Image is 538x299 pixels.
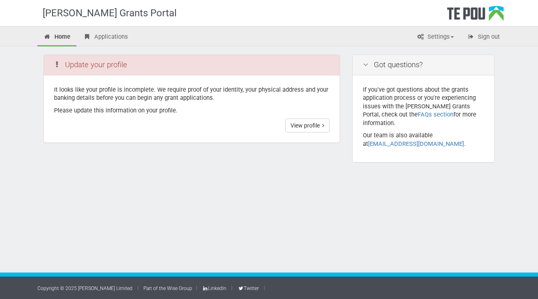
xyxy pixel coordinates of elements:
p: It looks like your profile is incomplete. We require proof of your identity, your physical addres... [54,86,330,102]
p: Please update this information on your profile. [54,106,330,115]
a: Applications [77,29,134,46]
div: Got questions? [353,55,494,75]
div: Update your profile [44,55,340,75]
a: Part of the Wise Group [143,286,192,291]
a: Home [37,29,76,46]
a: [EMAIL_ADDRESS][DOMAIN_NAME] [368,140,464,147]
a: Twitter [237,286,258,291]
a: View profile [285,119,330,132]
p: If you've got questions about the grants application process or you're experiencing issues with t... [363,86,484,128]
div: Te Pou Logo [447,6,504,26]
a: LinkedIn [202,286,226,291]
p: Our team is also available at . [363,131,484,148]
a: FAQs section [418,111,453,118]
a: Sign out [461,29,506,46]
a: Copyright © 2025 [PERSON_NAME] Limited [37,286,132,291]
a: Settings [410,29,460,46]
